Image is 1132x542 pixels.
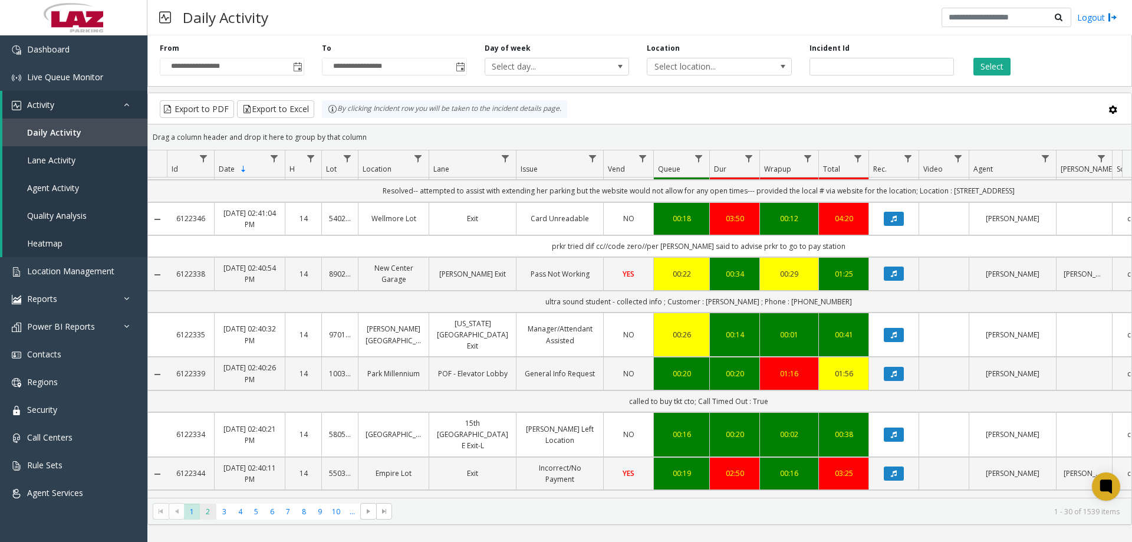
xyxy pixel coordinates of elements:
[767,368,811,379] a: 01:16
[823,164,840,174] span: Total
[2,146,147,174] a: Lane Activity
[360,503,376,520] span: Go to the next page
[27,71,103,83] span: Live Queue Monitor
[1061,164,1114,174] span: [PERSON_NAME]
[826,468,861,479] a: 03:25
[12,45,21,55] img: 'icon'
[174,468,207,479] a: 6122344
[177,3,274,32] h3: Daily Activity
[436,213,509,224] a: Exit
[27,44,70,55] span: Dashboard
[826,429,861,440] a: 00:38
[976,268,1049,280] a: [PERSON_NAME]
[623,468,634,478] span: YES
[291,58,304,75] span: Toggle popup
[184,504,200,520] span: Page 1
[363,164,391,174] span: Location
[950,150,966,166] a: Video Filter Menu
[172,164,178,174] span: Id
[923,164,943,174] span: Video
[717,213,752,224] div: 03:50
[850,150,866,166] a: Total Filter Menu
[661,429,702,440] div: 00:16
[27,238,62,249] span: Heatmap
[12,406,21,415] img: 'icon'
[2,91,147,119] a: Activity
[717,329,752,340] div: 00:14
[148,370,167,379] a: Collapse Details
[328,104,337,114] img: infoIcon.svg
[433,164,449,174] span: Lane
[714,164,726,174] span: Dur
[623,330,634,340] span: NO
[27,432,73,443] span: Call Centers
[485,43,531,54] label: Day of week
[826,213,861,224] a: 04:20
[767,213,811,224] div: 00:12
[826,268,861,280] a: 01:25
[585,150,601,166] a: Issue Filter Menu
[611,213,646,224] a: NO
[27,210,87,221] span: Quality Analysis
[524,423,596,446] a: [PERSON_NAME] Left Location
[717,368,752,379] a: 00:20
[216,504,232,520] span: Page 3
[976,429,1049,440] a: [PERSON_NAME]
[717,268,752,280] a: 00:34
[12,323,21,332] img: 'icon'
[524,462,596,485] a: Incorrect/No Payment
[611,468,646,479] a: YES
[27,321,95,332] span: Power BI Reports
[380,507,389,516] span: Go to the last page
[661,213,702,224] a: 00:18
[436,368,509,379] a: POF - Elevator Lobby
[27,99,54,110] span: Activity
[1064,268,1105,280] a: [PERSON_NAME]
[611,329,646,340] a: NO
[148,469,167,479] a: Collapse Details
[498,150,514,166] a: Lane Filter Menu
[222,262,278,285] a: [DATE] 02:40:54 PM
[366,262,422,285] a: New Center Garage
[436,318,509,352] a: [US_STATE][GEOGRAPHIC_DATA] Exit
[174,329,207,340] a: 6122335
[741,150,757,166] a: Dur Filter Menu
[623,429,634,439] span: NO
[292,329,314,340] a: 14
[27,487,83,498] span: Agent Services
[873,164,887,174] span: Rec.
[366,468,422,479] a: Empire Lot
[12,461,21,471] img: 'icon'
[976,468,1049,479] a: [PERSON_NAME]
[623,269,634,279] span: YES
[1094,150,1110,166] a: Parker Filter Menu
[767,468,811,479] a: 00:16
[27,376,58,387] span: Regions
[222,362,278,385] a: [DATE] 02:40:26 PM
[611,368,646,379] a: NO
[12,295,21,304] img: 'icon'
[826,368,861,379] a: 01:56
[340,150,356,166] a: Lot Filter Menu
[453,58,466,75] span: Toggle popup
[2,174,147,202] a: Agent Activity
[328,504,344,520] span: Page 10
[399,507,1120,517] kendo-pager-info: 1 - 30 of 1539 items
[436,418,509,452] a: 15th [GEOGRAPHIC_DATA] E Exit-L
[27,265,114,277] span: Location Management
[200,504,216,520] span: Page 2
[174,368,207,379] a: 6122339
[976,329,1049,340] a: [PERSON_NAME]
[2,202,147,229] a: Quality Analysis
[608,164,625,174] span: Vend
[222,423,278,446] a: [DATE] 02:40:21 PM
[1077,11,1117,24] a: Logout
[524,268,596,280] a: Pass Not Working
[12,350,21,360] img: 'icon'
[661,368,702,379] a: 00:20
